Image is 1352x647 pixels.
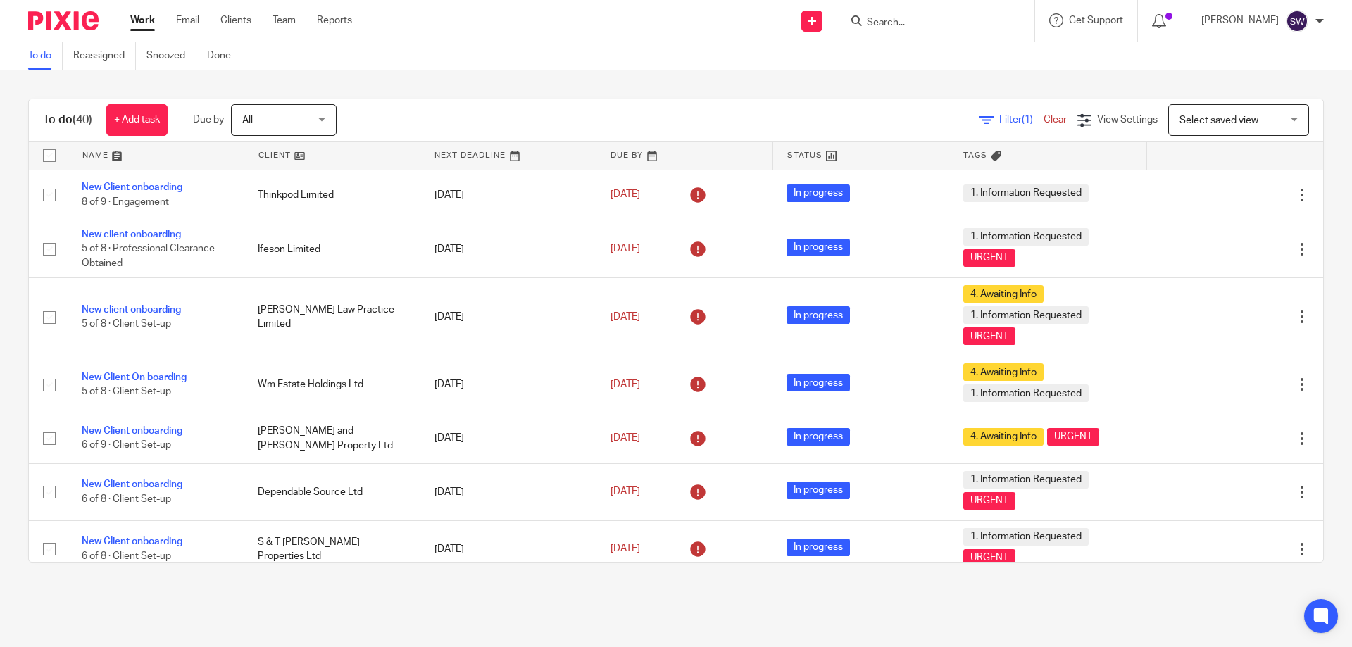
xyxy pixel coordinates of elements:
[244,463,420,520] td: Dependable Source Ltd
[244,278,420,356] td: [PERSON_NAME] Law Practice Limited
[787,428,850,446] span: In progress
[787,482,850,499] span: In progress
[787,306,850,324] span: In progress
[787,374,850,391] span: In progress
[82,320,171,329] span: 5 of 8 · Client Set-up
[963,492,1015,510] span: URGENT
[420,520,596,577] td: [DATE]
[420,220,596,277] td: [DATE]
[1069,15,1123,25] span: Get Support
[963,327,1015,345] span: URGENT
[1201,13,1279,27] p: [PERSON_NAME]
[963,428,1044,446] span: 4. Awaiting Info
[963,306,1089,324] span: 1. Information Requested
[1097,115,1158,125] span: View Settings
[28,11,99,30] img: Pixie
[963,184,1089,202] span: 1. Information Requested
[611,544,640,554] span: [DATE]
[244,356,420,413] td: Wm Estate Holdings Ltd
[963,528,1089,546] span: 1. Information Requested
[1044,115,1067,125] a: Clear
[130,13,155,27] a: Work
[193,113,224,127] p: Due by
[176,13,199,27] a: Email
[244,520,420,577] td: S & T [PERSON_NAME] Properties Ltd
[963,384,1089,402] span: 1. Information Requested
[611,379,640,389] span: [DATE]
[787,184,850,202] span: In progress
[420,356,596,413] td: [DATE]
[963,471,1089,489] span: 1. Information Requested
[242,115,253,125] span: All
[106,104,168,136] a: + Add task
[82,441,171,451] span: 6 of 9 · Client Set-up
[244,170,420,220] td: Thinkpod Limited
[317,13,352,27] a: Reports
[963,285,1044,303] span: 4. Awaiting Info
[82,305,181,315] a: New client onboarding
[611,190,640,200] span: [DATE]
[963,228,1089,246] span: 1. Information Requested
[244,413,420,463] td: [PERSON_NAME] and [PERSON_NAME] Property Ltd
[82,479,182,489] a: New Client onboarding
[28,42,63,70] a: To do
[865,17,992,30] input: Search
[220,13,251,27] a: Clients
[82,551,171,561] span: 6 of 8 · Client Set-up
[82,372,187,382] a: New Client On boarding
[611,487,640,497] span: [DATE]
[82,230,181,239] a: New client onboarding
[82,536,182,546] a: New Client onboarding
[1286,10,1308,32] img: svg%3E
[82,426,182,436] a: New Client onboarding
[146,42,196,70] a: Snoozed
[999,115,1044,125] span: Filter
[1022,115,1033,125] span: (1)
[73,114,92,125] span: (40)
[73,42,136,70] a: Reassigned
[82,197,169,207] span: 8 of 9 · Engagement
[420,463,596,520] td: [DATE]
[82,387,171,397] span: 5 of 8 · Client Set-up
[43,113,92,127] h1: To do
[207,42,242,70] a: Done
[963,249,1015,267] span: URGENT
[1179,115,1258,125] span: Select saved view
[1047,428,1099,446] span: URGENT
[611,244,640,253] span: [DATE]
[420,413,596,463] td: [DATE]
[611,312,640,322] span: [DATE]
[82,244,215,269] span: 5 of 8 · Professional Clearance Obtained
[273,13,296,27] a: Team
[420,170,596,220] td: [DATE]
[787,239,850,256] span: In progress
[787,539,850,556] span: In progress
[82,182,182,192] a: New Client onboarding
[963,151,987,159] span: Tags
[963,363,1044,381] span: 4. Awaiting Info
[963,549,1015,567] span: URGENT
[82,494,171,504] span: 6 of 8 · Client Set-up
[611,433,640,443] span: [DATE]
[244,220,420,277] td: Ifeson Limited
[420,278,596,356] td: [DATE]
